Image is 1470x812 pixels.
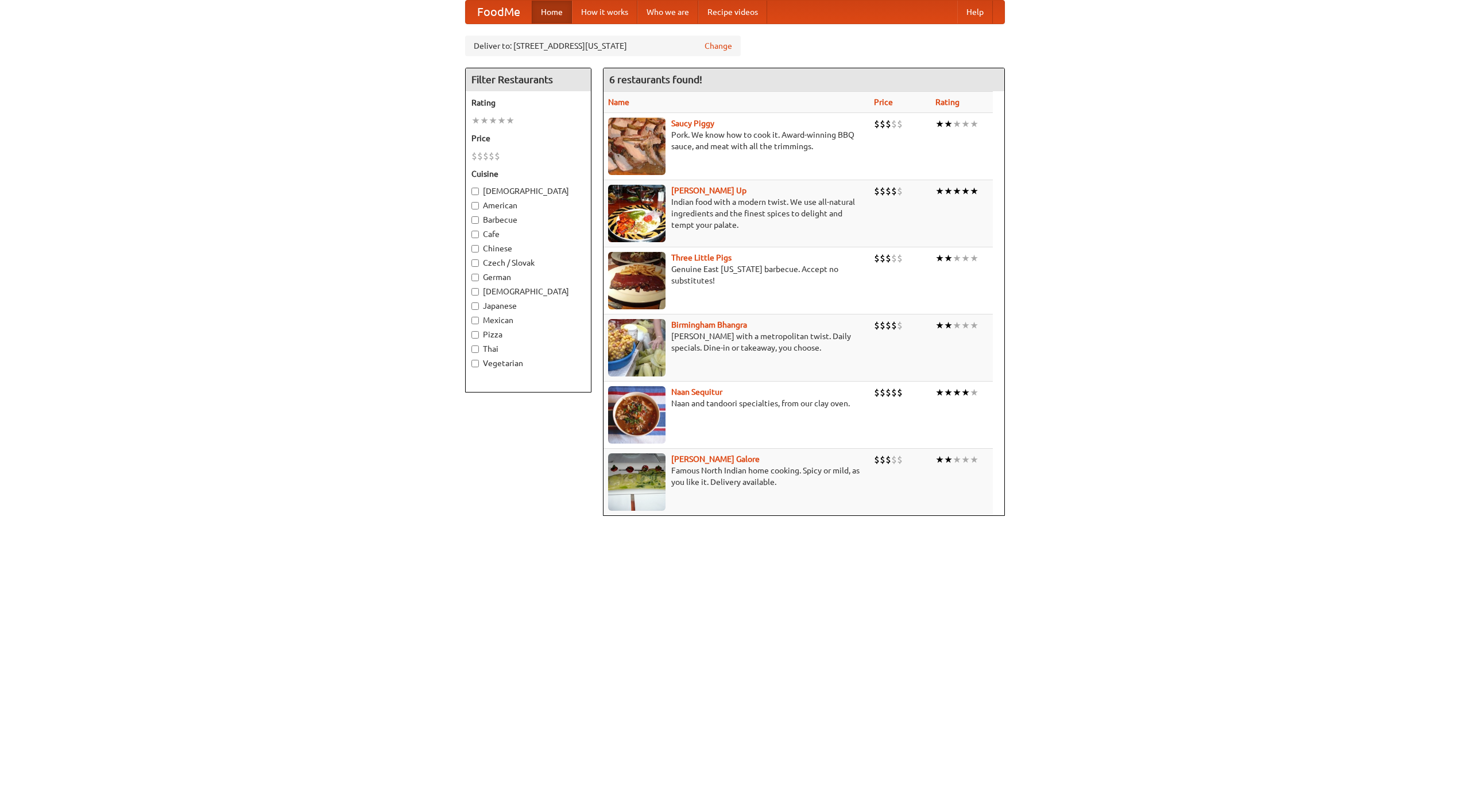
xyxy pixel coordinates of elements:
[944,453,953,466] li: ★
[970,319,978,332] li: ★
[671,387,722,397] a: Naan Sequitur
[874,252,880,265] li: $
[705,40,732,52] a: Change
[483,150,489,162] li: $
[608,118,666,175] img: saucy.jpg
[471,200,585,211] label: American
[880,319,885,332] li: $
[885,185,891,197] li: $
[572,1,637,24] a: How it works
[953,252,961,265] li: ★
[466,68,591,91] h4: Filter Restaurants
[880,252,885,265] li: $
[935,252,944,265] li: ★
[608,98,629,107] a: Name
[471,202,479,209] input: American
[944,319,953,332] li: ★
[953,185,961,197] li: ★
[471,329,585,340] label: Pizza
[970,252,978,265] li: ★
[935,98,960,107] a: Rating
[953,118,961,130] li: ★
[970,185,978,197] li: ★
[465,36,741,56] div: Deliver to: [STREET_ADDRESS][US_STATE]
[880,185,885,197] li: $
[608,263,865,286] p: Genuine East [US_STATE] barbecue. Accept no substitutes!
[874,98,893,107] a: Price
[880,118,885,130] li: $
[471,214,585,226] label: Barbecue
[494,150,500,162] li: $
[961,453,970,466] li: ★
[471,231,479,238] input: Cafe
[608,453,666,511] img: currygalore.jpg
[897,185,903,197] li: $
[608,319,666,376] img: bhangra.jpg
[885,453,891,466] li: $
[608,465,865,488] p: Famous North Indian home cooking. Spicy or mild, as you like it. Delivery available.
[885,252,891,265] li: $
[891,252,897,265] li: $
[489,114,497,127] li: ★
[489,150,494,162] li: $
[953,453,961,466] li: ★
[961,252,970,265] li: ★
[471,288,479,296] input: [DEMOGRAPHIC_DATA]
[506,114,514,127] li: ★
[671,186,746,195] a: [PERSON_NAME] Up
[944,386,953,399] li: ★
[471,317,479,324] input: Mexican
[874,319,880,332] li: $
[671,454,760,464] a: [PERSON_NAME] Galore
[471,300,585,312] label: Japanese
[970,386,978,399] li: ★
[480,114,489,127] li: ★
[471,259,479,267] input: Czech / Slovak
[885,319,891,332] li: $
[471,188,479,195] input: [DEMOGRAPHIC_DATA]
[608,331,865,353] p: [PERSON_NAME] with a metropolitan twist. Daily specials. Dine-in or takeaway, you choose.
[471,243,585,254] label: Chinese
[471,286,585,297] label: [DEMOGRAPHIC_DATA]
[944,252,953,265] li: ★
[608,386,666,444] img: naansequitur.jpg
[961,185,970,197] li: ★
[935,185,944,197] li: ★
[874,185,880,197] li: $
[935,453,944,466] li: ★
[891,185,897,197] li: $
[874,386,880,399] li: $
[608,398,865,409] p: Naan and tandoori specialties, from our clay oven.
[957,1,993,24] a: Help
[477,150,483,162] li: $
[874,118,880,130] li: $
[471,345,479,353] input: Thai
[471,168,585,180] h5: Cuisine
[891,319,897,332] li: $
[532,1,572,24] a: Home
[471,343,585,355] label: Thai
[609,74,702,85] ng-pluralize: 6 restaurants found!
[471,133,585,144] h5: Price
[698,1,767,24] a: Recipe videos
[471,331,479,339] input: Pizza
[880,453,885,466] li: $
[471,302,479,310] input: Japanese
[944,118,953,130] li: ★
[961,386,970,399] li: ★
[671,320,747,329] a: Birmingham Bhangra
[608,196,865,231] p: Indian food with a modern twist. We use all-natural ingredients and the finest spices to delight ...
[471,358,585,369] label: Vegetarian
[944,185,953,197] li: ★
[471,228,585,240] label: Cafe
[497,114,506,127] li: ★
[471,185,585,197] label: [DEMOGRAPHIC_DATA]
[953,386,961,399] li: ★
[471,150,477,162] li: $
[935,319,944,332] li: ★
[471,97,585,108] h5: Rating
[637,1,698,24] a: Who we are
